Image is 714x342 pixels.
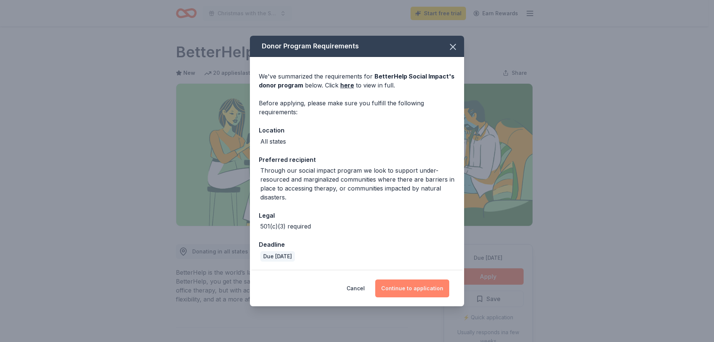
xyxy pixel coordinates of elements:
[340,81,354,90] a: here
[260,137,286,146] div: All states
[375,279,449,297] button: Continue to application
[347,279,365,297] button: Cancel
[260,222,311,231] div: 501(c)(3) required
[259,72,455,90] div: We've summarized the requirements for below. Click to view in full.
[259,240,455,249] div: Deadline
[259,99,455,116] div: Before applying, please make sure you fulfill the following requirements:
[260,251,295,262] div: Due [DATE]
[260,166,455,202] div: Through our social impact program we look to support under-resourced and marginalized communities...
[259,155,455,164] div: Preferred recipient
[250,36,464,57] div: Donor Program Requirements
[259,125,455,135] div: Location
[259,211,455,220] div: Legal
